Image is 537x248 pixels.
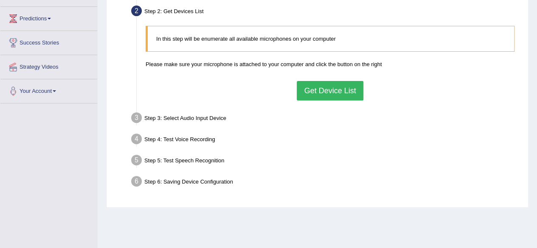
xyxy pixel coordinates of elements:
a: Predictions [0,7,97,28]
div: Step 5: Test Speech Recognition [127,152,524,171]
div: Step 6: Saving Device Configuration [127,173,524,192]
div: Step 3: Select Audio Input Device [127,110,524,128]
a: Success Stories [0,31,97,52]
p: Please make sure your microphone is attached to your computer and click the button on the right [146,60,515,68]
button: Get Device List [297,81,363,100]
a: Your Account [0,79,97,100]
blockquote: In this step will be enumerate all available microphones on your computer [146,26,515,52]
div: Step 4: Test Voice Recording [127,131,524,150]
a: Strategy Videos [0,55,97,76]
div: Step 2: Get Devices List [127,3,524,22]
